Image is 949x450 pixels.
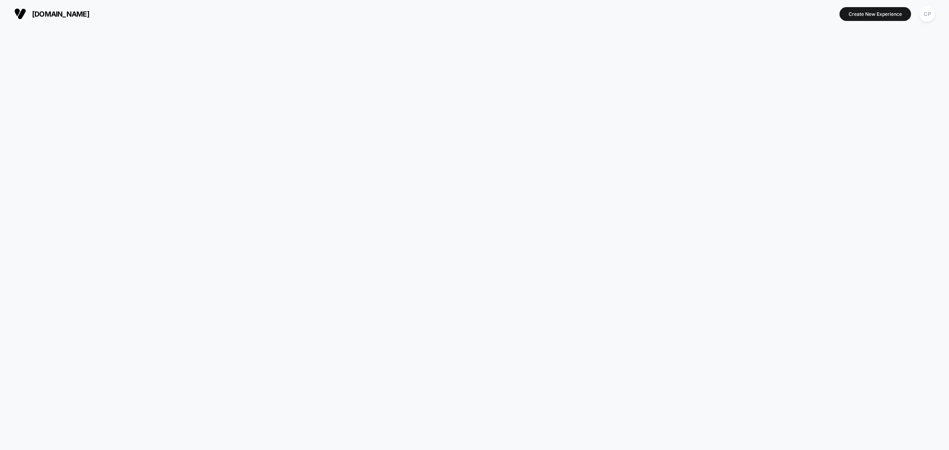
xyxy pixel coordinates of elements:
[14,8,26,20] img: Visually logo
[917,6,937,22] button: CP
[32,10,89,18] span: [DOMAIN_NAME]
[12,8,92,20] button: [DOMAIN_NAME]
[919,6,935,22] div: CP
[839,7,911,21] button: Create New Experience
